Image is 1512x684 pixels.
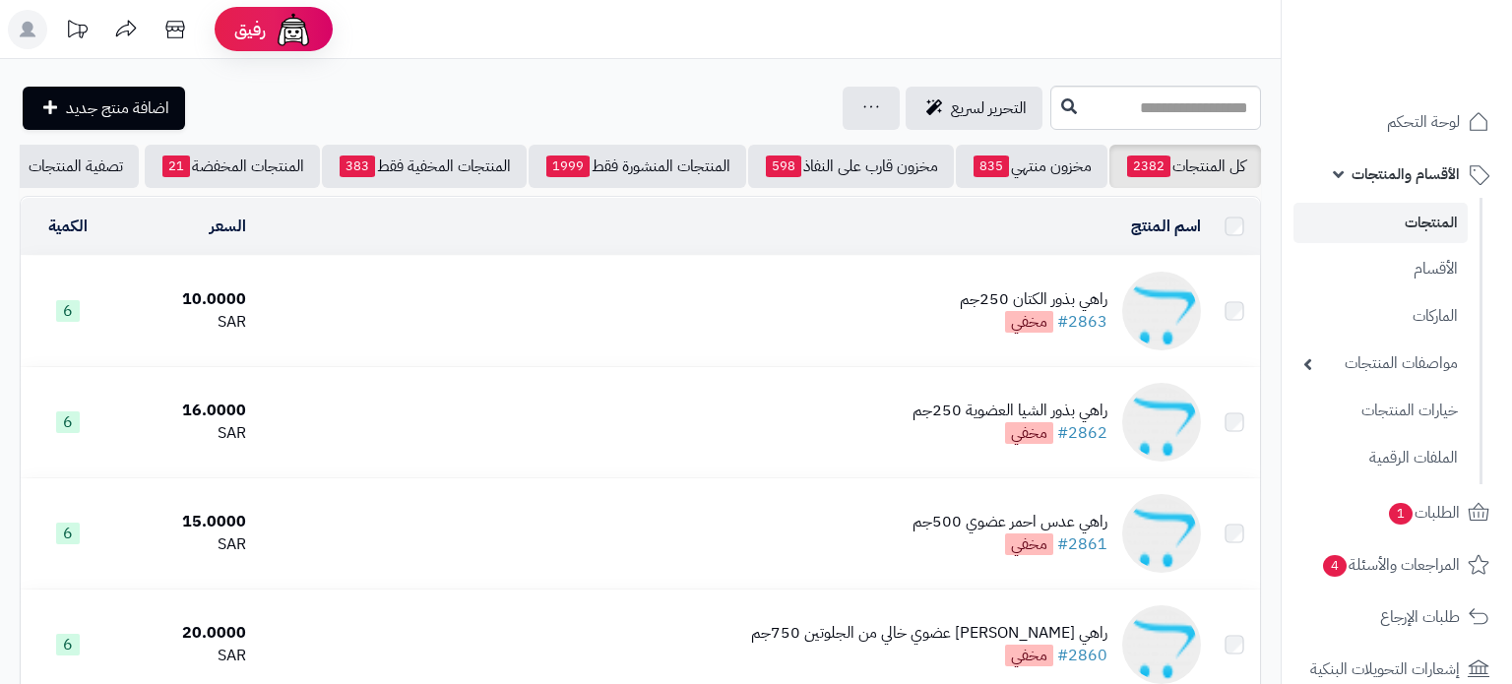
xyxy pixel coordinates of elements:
img: راهي بذور الشيا العضوية 250جم [1122,383,1201,462]
span: 4 [1322,554,1348,578]
span: 21 [162,155,190,177]
div: 20.0000 [124,622,246,645]
div: SAR [124,422,246,445]
span: إشعارات التحويلات البنكية [1310,655,1460,683]
a: #2861 [1057,532,1107,556]
a: الملفات الرقمية [1293,437,1468,479]
div: راهي عدس احمر عضوي 500جم [913,511,1107,533]
a: المنتجات المخفضة21 [145,145,320,188]
div: 16.0000 [124,400,246,422]
div: راهي بذور الشيا العضوية 250جم [913,400,1107,422]
a: التحرير لسريع [906,87,1042,130]
a: طلبات الإرجاع [1293,593,1500,641]
span: الأقسام والمنتجات [1352,160,1460,188]
a: السعر [210,215,246,238]
a: المنتجات المنشورة فقط1999 [529,145,746,188]
div: 10.0000 [124,288,246,311]
span: الطلبات [1387,499,1460,527]
span: مخفي [1005,422,1053,444]
span: مخفي [1005,645,1053,666]
img: راهي عدس احمر عضوي 500جم [1122,494,1201,573]
span: مخفي [1005,533,1053,555]
a: الطلبات1 [1293,489,1500,536]
span: 1 [1388,502,1414,526]
div: SAR [124,645,246,667]
a: #2862 [1057,421,1107,445]
span: 383 [340,155,375,177]
a: المنتجات [1293,203,1468,243]
a: المراجعات والأسئلة4 [1293,541,1500,589]
a: الكمية [48,215,88,238]
span: 1999 [546,155,590,177]
span: لوحة التحكم [1387,108,1460,136]
img: logo-2.png [1378,15,1493,56]
a: كل المنتجات2382 [1109,145,1261,188]
a: المنتجات المخفية فقط383 [322,145,527,188]
span: 6 [56,411,80,433]
span: تصفية المنتجات [29,155,123,178]
div: SAR [124,533,246,556]
a: #2863 [1057,310,1107,334]
div: SAR [124,311,246,334]
div: راهي بذور الكتان 250جم [960,288,1107,311]
a: مخزون قارب على النفاذ598 [748,145,954,188]
div: 15.0000 [124,511,246,533]
span: مخفي [1005,311,1053,333]
span: 6 [56,300,80,322]
img: راهي بذور الكتان 250جم [1122,272,1201,350]
span: المراجعات والأسئلة [1321,551,1460,579]
a: #2860 [1057,644,1107,667]
a: مخزون منتهي835 [956,145,1107,188]
span: 598 [766,155,801,177]
img: راهي كورن فلكس عضوي خالي من الجلوتين 750جم [1122,605,1201,684]
a: اضافة منتج جديد [23,87,185,130]
span: 2382 [1127,155,1170,177]
a: لوحة التحكم [1293,98,1500,146]
span: 6 [56,523,80,544]
img: ai-face.png [274,10,313,49]
span: 6 [56,634,80,655]
span: اضافة منتج جديد [66,96,169,120]
a: الماركات [1293,295,1468,338]
span: رفيق [234,18,266,41]
span: 835 [974,155,1009,177]
a: مواصفات المنتجات [1293,342,1468,385]
span: التحرير لسريع [951,96,1027,120]
div: راهي [PERSON_NAME] عضوي خالي من الجلوتين 750جم [751,622,1107,645]
a: تحديثات المنصة [52,10,101,54]
a: الأقسام [1293,248,1468,290]
span: طلبات الإرجاع [1380,603,1460,631]
a: اسم المنتج [1131,215,1201,238]
a: خيارات المنتجات [1293,390,1468,432]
